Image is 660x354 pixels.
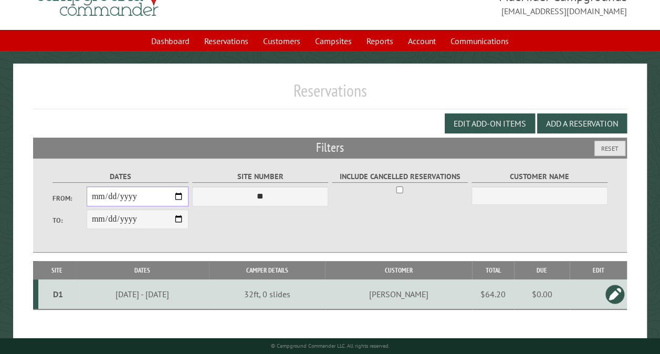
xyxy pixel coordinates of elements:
a: Campsites [309,31,358,51]
td: $64.20 [472,279,514,309]
th: Site [38,261,76,279]
button: Reset [594,141,625,156]
td: 32ft, 0 slides [209,279,325,309]
th: Edit [570,261,627,279]
th: Total [472,261,514,279]
div: D1 [43,289,74,299]
label: Site Number [192,171,328,183]
label: Include Cancelled Reservations [332,171,468,183]
h2: Filters [33,138,627,158]
th: Due [514,261,570,279]
th: Camper Details [209,261,325,279]
th: Customer [325,261,472,279]
button: Edit Add-on Items [445,113,535,133]
label: To: [53,215,87,225]
h1: Reservations [33,80,627,109]
a: Dashboard [145,31,196,51]
label: From: [53,193,87,203]
td: $0.00 [514,279,570,309]
a: Reports [360,31,400,51]
a: Customers [257,31,307,51]
td: [PERSON_NAME] [325,279,472,309]
a: Communications [444,31,515,51]
label: Customer Name [472,171,607,183]
th: Dates [76,261,209,279]
small: © Campground Commander LLC. All rights reserved. [271,342,390,349]
label: Dates [53,171,188,183]
button: Add a Reservation [537,113,627,133]
a: Reservations [198,31,255,51]
div: [DATE] - [DATE] [77,289,207,299]
a: Account [402,31,442,51]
